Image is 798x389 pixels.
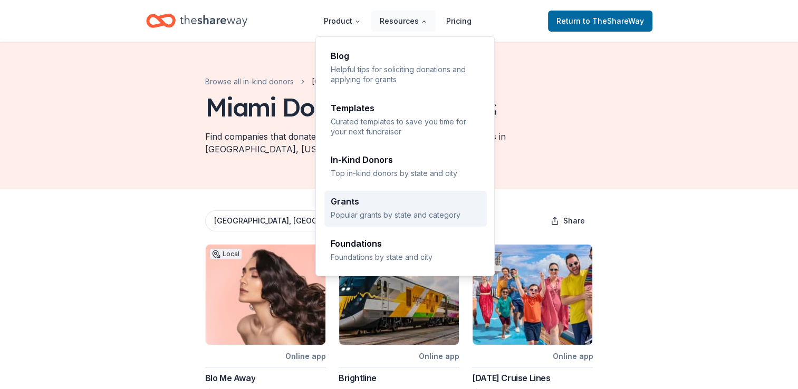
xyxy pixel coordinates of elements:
div: Online app [285,349,326,363]
a: Home [146,8,247,33]
a: FoundationsFoundations by state and city [324,233,487,268]
div: Miami Donation Requests [205,92,496,122]
a: TemplatesCurated templates to save you time for your next fundraiser [324,98,487,143]
p: Foundations by state and city [331,252,480,262]
div: Find companies that donate food, beverage, and raffle and auction items in [GEOGRAPHIC_DATA], [US... [205,130,593,155]
span: Share [563,215,585,227]
button: Share [542,210,593,231]
a: In-Kind DonorsTop in-kind donors by state and city [324,149,487,184]
nav: breadcrumb [205,75,386,88]
img: Image for Carnival Cruise Lines [473,245,592,345]
div: [DATE] Cruise Lines [472,372,550,384]
div: Local [210,249,242,259]
button: Resources [371,11,436,32]
span: Return [556,15,644,27]
a: GrantsPopular grants by state and category [324,191,487,226]
p: Helpful tips for soliciting donations and applying for grants [331,64,480,85]
div: Blog [331,52,480,60]
a: Pricing [438,11,480,32]
div: Online app [552,349,593,363]
span: [GEOGRAPHIC_DATA] [312,75,386,88]
p: Popular grants by state and category [331,210,480,220]
a: Returnto TheShareWay [548,11,652,32]
div: Online app [419,349,459,363]
div: In-Kind Donors [331,155,480,164]
img: Image for Blo Me Away [206,245,325,345]
div: Blo Me Away [205,372,256,384]
div: Grants [331,197,480,206]
p: Top in-kind donors by state and city [331,168,480,178]
a: Browse all in-kind donors [205,75,294,88]
img: Image for Brightline [339,245,459,345]
div: Resources [316,37,495,277]
div: Foundations [331,239,480,248]
nav: Main [315,8,480,33]
button: Product [315,11,369,32]
span: to TheShareWay [583,16,644,25]
div: Templates [331,104,480,112]
p: Curated templates to save you time for your next fundraiser [331,116,480,137]
div: Brightline [339,372,377,384]
a: BlogHelpful tips for soliciting donations and applying for grants [324,45,487,91]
